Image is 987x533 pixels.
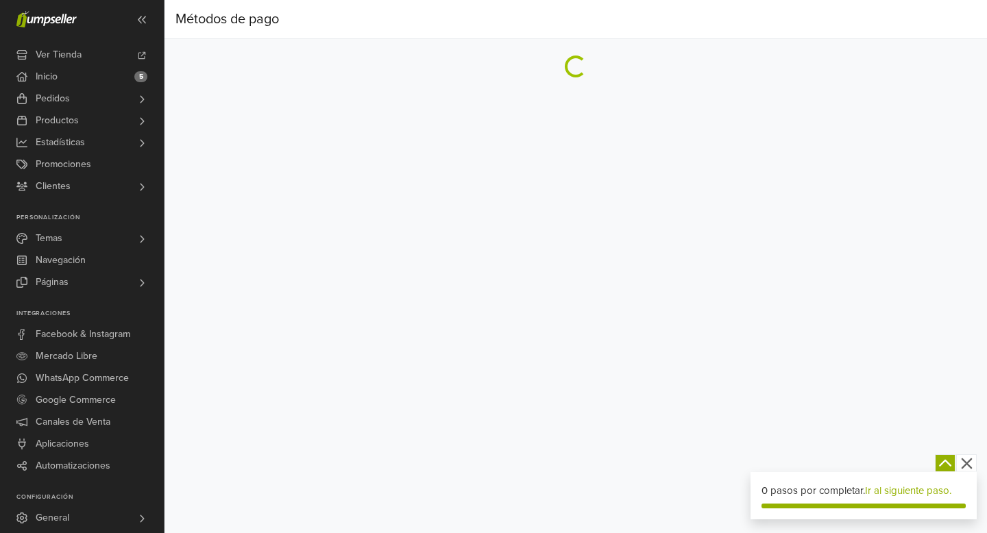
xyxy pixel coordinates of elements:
span: Promociones [36,153,91,175]
span: Automatizaciones [36,455,110,477]
span: Productos [36,110,79,132]
span: Estadísticas [36,132,85,153]
p: Integraciones [16,310,164,318]
span: 5 [134,71,147,82]
span: Google Commerce [36,389,116,411]
span: Navegación [36,249,86,271]
a: Ir al siguiente paso. [865,484,951,497]
p: Configuración [16,493,164,501]
span: Ver Tienda [36,44,82,66]
span: Páginas [36,271,69,293]
span: Mercado Libre [36,345,97,367]
div: 0 pasos por completar. [761,483,966,499]
span: Temas [36,227,62,249]
div: Métodos de pago [175,5,279,33]
span: Aplicaciones [36,433,89,455]
p: Personalización [16,214,164,222]
span: Facebook & Instagram [36,323,130,345]
span: Inicio [36,66,58,88]
span: Canales de Venta [36,411,110,433]
span: Clientes [36,175,71,197]
span: WhatsApp Commerce [36,367,129,389]
span: Pedidos [36,88,70,110]
span: General [36,507,69,529]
